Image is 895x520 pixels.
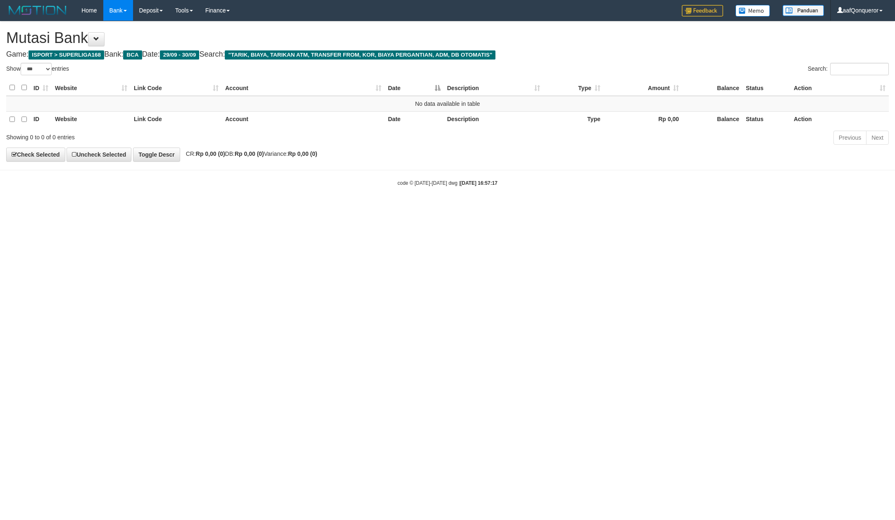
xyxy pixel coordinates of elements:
[6,96,889,112] td: No data available in table
[29,50,104,60] span: ISPORT > SUPERLIGA168
[682,111,743,127] th: Balance
[790,111,889,127] th: Action
[682,80,743,96] th: Balance
[30,111,52,127] th: ID
[6,130,367,141] div: Showing 0 to 0 of 0 entries
[160,50,200,60] span: 29/09 - 30/09
[235,150,264,157] strong: Rp 0,00 (0)
[833,131,866,145] a: Previous
[385,80,444,96] th: Date: activate to sort column descending
[743,80,790,96] th: Status
[131,80,222,96] th: Link Code: activate to sort column ascending
[225,50,495,60] span: "TARIK, BIAYA, TARIKAN ATM, TRANSFER FROM, KOR, BIAYA PERGANTIAN, ADM, DB OTOMATIS"
[123,50,142,60] span: BCA
[830,63,889,75] input: Search:
[604,80,682,96] th: Amount: activate to sort column ascending
[385,111,444,127] th: Date
[808,63,889,75] label: Search:
[6,148,65,162] a: Check Selected
[222,111,385,127] th: Account
[133,148,180,162] a: Toggle Descr
[444,111,543,127] th: Description
[543,111,604,127] th: Type
[6,50,889,59] h4: Game: Bank: Date: Search:
[743,111,790,127] th: Status
[196,150,225,157] strong: Rp 0,00 (0)
[783,5,824,16] img: panduan.png
[52,80,131,96] th: Website: activate to sort column ascending
[288,150,317,157] strong: Rp 0,00 (0)
[131,111,222,127] th: Link Code
[444,80,543,96] th: Description: activate to sort column ascending
[543,80,604,96] th: Type: activate to sort column ascending
[30,80,52,96] th: ID: activate to sort column ascending
[682,5,723,17] img: Feedback.jpg
[6,4,69,17] img: MOTION_logo.png
[790,80,889,96] th: Action: activate to sort column ascending
[6,63,69,75] label: Show entries
[460,180,497,186] strong: [DATE] 16:57:17
[67,148,131,162] a: Uncheck Selected
[182,150,317,157] span: CR: DB: Variance:
[52,111,131,127] th: Website
[604,111,682,127] th: Rp 0,00
[6,30,889,46] h1: Mutasi Bank
[222,80,385,96] th: Account: activate to sort column ascending
[736,5,770,17] img: Button%20Memo.svg
[398,180,497,186] small: code © [DATE]-[DATE] dwg |
[21,63,52,75] select: Showentries
[866,131,889,145] a: Next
